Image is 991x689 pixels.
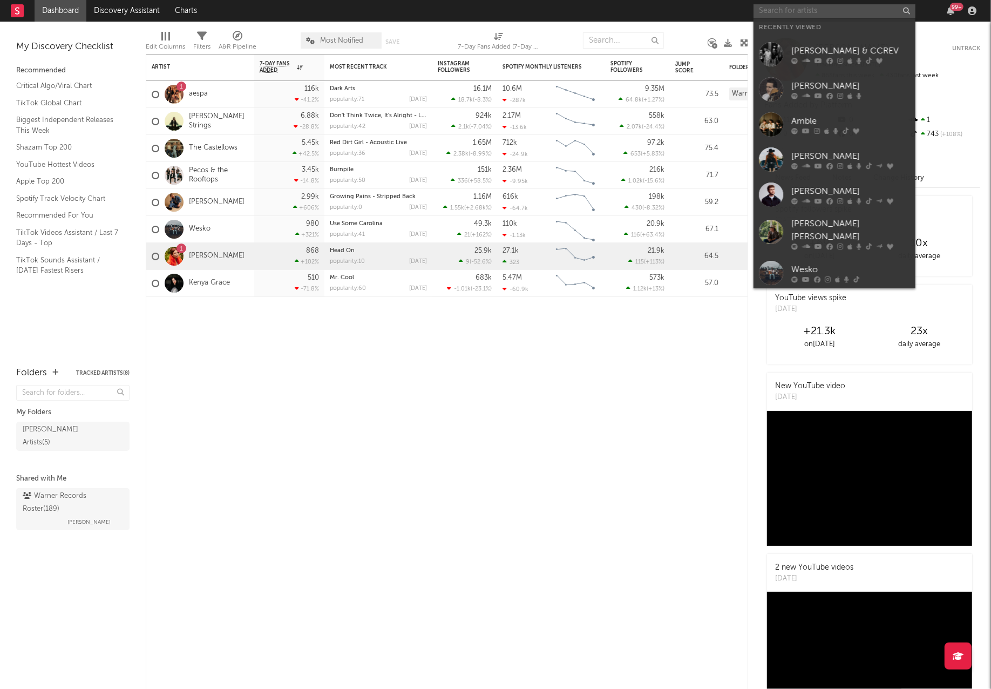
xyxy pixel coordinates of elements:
a: [PERSON_NAME] [189,252,245,261]
a: Kenya Grace [189,279,230,288]
div: ( ) [621,177,664,184]
div: 9.35M [645,85,664,92]
input: Search for folders... [16,385,130,401]
div: ( ) [626,285,664,292]
div: -287k [503,97,526,104]
a: Red Dirt Girl - Acoustic Live [330,140,407,146]
span: 2.07k [627,124,642,130]
div: 25.9k [474,247,492,254]
a: Pecos & the Rooftops [189,166,249,185]
div: 67.1 [675,223,718,236]
a: Dark Arts [330,86,355,92]
span: +1.27 % [643,97,663,103]
input: Search... [583,32,664,49]
div: 616k [503,193,518,200]
a: Amble [754,107,915,142]
div: [DATE] [775,573,853,584]
div: [PERSON_NAME] [791,185,910,198]
div: ( ) [623,150,664,157]
a: [PERSON_NAME] Artists(5) [16,422,130,451]
div: 198k [649,193,664,200]
div: 924k [476,112,492,119]
button: Save [385,39,399,45]
span: -1.01k [454,286,471,292]
a: Biggest Independent Releases This Week [16,114,119,136]
div: popularity: 60 [330,286,366,292]
span: 430 [632,205,642,211]
span: Most Notified [320,37,363,44]
svg: Chart title [551,216,600,243]
a: Burnpile [330,167,354,173]
div: Recommended [16,64,130,77]
div: [PERSON_NAME] [PERSON_NAME] [791,218,910,244]
div: [PERSON_NAME] [791,79,910,92]
div: [DATE] [775,304,846,315]
a: [PERSON_NAME] [PERSON_NAME] [754,212,915,255]
span: 115 [635,259,644,265]
div: 110k [503,220,517,227]
span: 2.1k [458,124,469,130]
div: Shared with Me [16,472,130,485]
span: -8.99 % [470,151,490,157]
a: TikTok Videos Assistant / Last 7 Days - Top [16,227,119,249]
div: 216k [649,166,664,173]
div: [PERSON_NAME] [791,150,910,163]
div: 1 [908,113,980,127]
div: 558k [649,112,664,119]
div: Head On [330,248,427,254]
a: Mr. Cool [330,275,354,281]
a: [PERSON_NAME] [189,198,245,207]
div: My Discovery Checklist [16,40,130,53]
span: 1.55k [450,205,464,211]
div: ( ) [451,123,492,130]
div: A&R Pipeline [219,40,256,53]
div: Folders [16,367,47,380]
div: 64.5 [675,250,718,263]
div: 151k [478,166,492,173]
div: [DATE] [409,124,427,130]
div: Recently Viewed [759,21,910,34]
a: [PERSON_NAME] Strings [189,112,249,131]
div: popularity: 10 [330,259,365,265]
div: [DATE] [409,151,427,157]
div: 683k [476,274,492,281]
div: -41.2 % [295,96,319,103]
div: ( ) [628,258,664,265]
div: -13.6k [503,124,527,131]
span: -52.6 % [471,259,490,265]
div: ( ) [451,177,492,184]
a: YouTube Hottest Videos [16,159,119,171]
span: +113 % [646,259,663,265]
span: -8.3 % [474,97,490,103]
a: [PERSON_NAME] [754,177,915,212]
span: +2.68k % [466,205,490,211]
div: YouTube views spike [775,293,846,304]
a: TikTok Sounds Assistant / [DATE] Fastest Risers [16,254,119,276]
div: Spotify Followers [610,60,648,73]
a: Use Some Carolina [330,221,383,227]
div: ( ) [625,204,664,211]
div: -28.8 % [294,123,319,130]
svg: Chart title [551,270,600,297]
div: ( ) [447,285,492,292]
a: Recommended For You [16,210,119,221]
a: [PERSON_NAME] [754,142,915,177]
a: [PERSON_NAME] [754,72,915,107]
a: Head On [330,248,355,254]
svg: Chart title [551,243,600,270]
a: aespa [189,90,208,99]
div: daily average [870,338,969,351]
div: Growing Pains - Stripped Back [330,194,427,200]
a: TikTok Global Chart [16,97,119,109]
div: popularity: 41 [330,232,365,238]
span: [PERSON_NAME] [67,516,111,529]
a: Wesko [754,255,915,291]
span: 336 [458,178,468,184]
div: +102 % [295,258,319,265]
svg: Chart title [551,135,600,162]
div: 573k [649,274,664,281]
div: on [DATE] [770,338,870,351]
span: +58.5 % [470,178,490,184]
div: -24.9k [503,151,528,158]
div: 2 new YouTube videos [775,562,853,573]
